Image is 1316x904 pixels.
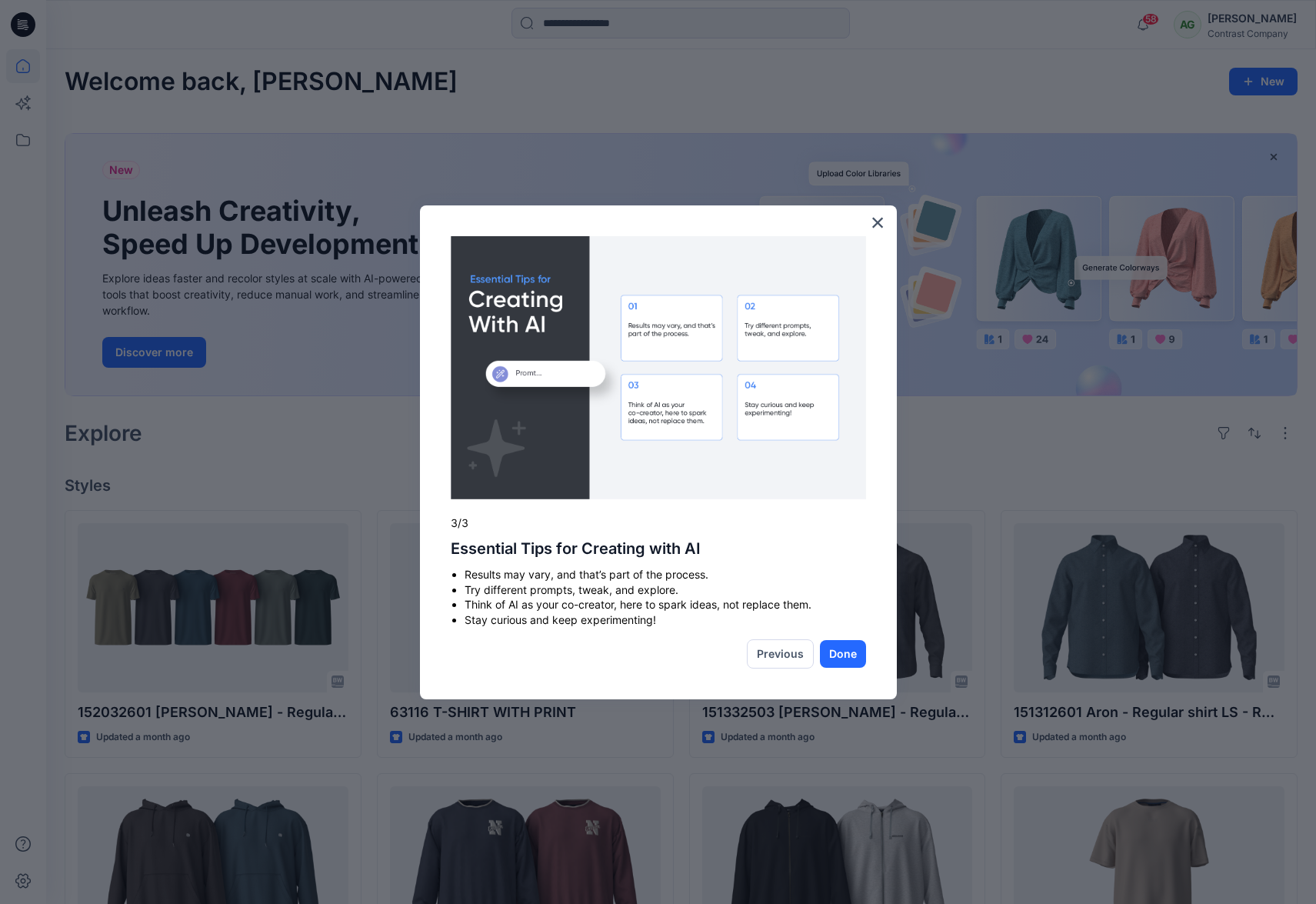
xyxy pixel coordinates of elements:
button: Previous [747,639,814,669]
li: Think of AI as your co-creator, here to spark ideas, not replace them. [465,597,866,612]
li: Results may vary, and that’s part of the process. [465,567,866,582]
button: Done [820,640,866,668]
button: Close [871,210,885,235]
h2: Essential Tips for Creating with AI [451,539,866,558]
li: Try different prompts, tweak, and explore. [465,582,866,598]
p: 3/3 [451,515,866,531]
li: Stay curious and keep experimenting! [465,612,866,628]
